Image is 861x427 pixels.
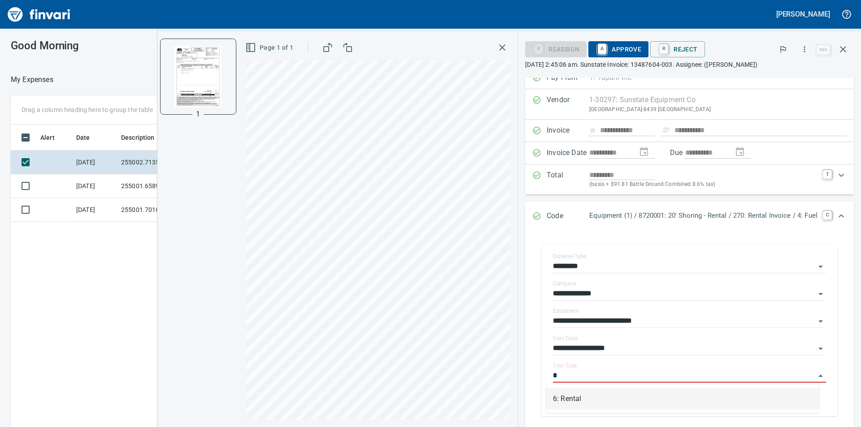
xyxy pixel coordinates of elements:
button: Open [814,288,827,300]
label: Equipment [553,308,579,314]
td: [DATE] [73,198,117,222]
span: Description [121,132,166,143]
span: Page 1 of 1 [247,42,293,53]
span: Approve [596,42,641,57]
p: Code [547,211,589,222]
button: Open [814,260,827,273]
a: A [598,44,606,54]
button: Close [814,370,827,382]
img: Page 1 [168,46,229,107]
h3: Good Morning [11,39,201,52]
label: Cost Type [553,363,577,368]
p: (basis + $91.81 Battle Ground Combined 8.6% tax) [589,180,818,189]
button: AApprove [588,41,648,57]
button: Open [814,315,827,328]
td: [DATE] [73,174,117,198]
span: Reject [657,42,697,57]
li: 6: Rental [546,388,819,410]
button: Open [814,342,827,355]
button: RReject [650,41,704,57]
div: Expand [525,164,854,194]
span: Alert [40,132,55,143]
p: 1 [196,109,200,120]
a: esc [817,45,830,55]
a: R [660,44,668,54]
td: 255001.7016 [117,198,198,222]
td: 255001.6589 [117,174,198,198]
td: 255002.7135 [117,151,198,174]
p: [DATE] 2:45:06 am. Sunstate Invoice: 13487604-003. Assignee: ([PERSON_NAME]) [525,60,854,69]
td: [DATE] [73,151,117,174]
button: Flag [773,39,793,59]
button: More [795,39,814,59]
p: My Expenses [11,74,53,85]
span: Alert [40,132,66,143]
a: C [823,211,832,220]
p: Equipment (1) / 8720001: 20' Shoring - Rental / 270: Rental Invoice / 4: Fuel [589,211,818,221]
label: Company [553,281,576,286]
h5: [PERSON_NAME] [776,9,830,19]
div: Reassign [525,45,587,52]
div: Expand [525,202,854,231]
span: Close invoice [814,39,854,60]
span: Date [76,132,102,143]
span: Date [76,132,90,143]
p: Total [547,170,589,189]
p: Drag a column heading here to group the table [22,105,153,114]
button: Page 1 of 1 [244,39,297,56]
label: Expense Type [553,254,586,259]
nav: breadcrumb [11,74,53,85]
a: T [823,170,832,179]
label: Cost Code [553,336,578,341]
button: [PERSON_NAME] [774,7,832,21]
img: Finvari [5,4,73,25]
span: Description [121,132,155,143]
